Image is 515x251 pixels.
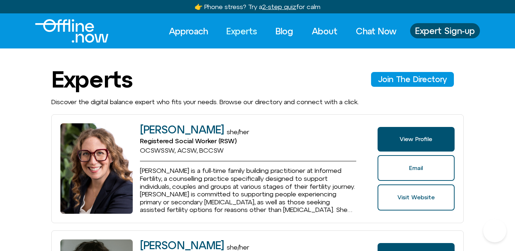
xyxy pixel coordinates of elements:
div: Logo [35,19,96,43]
a: Experts [220,23,264,39]
a: Email [378,155,455,181]
a: Website [378,184,455,210]
span: she/her [227,128,249,136]
p: [PERSON_NAME] is a full-time family building practitioner at Informed Fertility, a counselling pr... [140,167,356,214]
span: View Profile [400,136,432,142]
nav: Menu [162,23,403,39]
a: Join The Director [371,72,454,86]
h1: Experts [51,67,132,92]
a: View Profile [378,127,455,152]
span: Visit Website [397,194,435,201]
a: Approach [162,23,214,39]
span: Join The Directory [378,75,447,84]
a: Expert Sign-up [410,23,480,38]
a: About [305,23,344,39]
h2: [PERSON_NAME] [140,124,224,136]
a: 👉 Phone stress? Try a2-step quizfor calm [195,3,320,10]
u: 2-step quiz [262,3,296,10]
iframe: Botpress [483,219,506,242]
span: Expert Sign-up [415,26,475,35]
span: Registered Social Worker (RSW) [140,137,237,145]
span: OCSWSSW, ACSW, BCCSW [140,146,224,154]
span: Email [409,165,423,171]
span: Discover the digital balance expert who fits your needs. Browse our directory and connect with a ... [51,98,359,106]
span: she/her [227,243,249,251]
a: Chat Now [349,23,403,39]
a: Blog [269,23,300,39]
img: offline.now [35,19,108,43]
